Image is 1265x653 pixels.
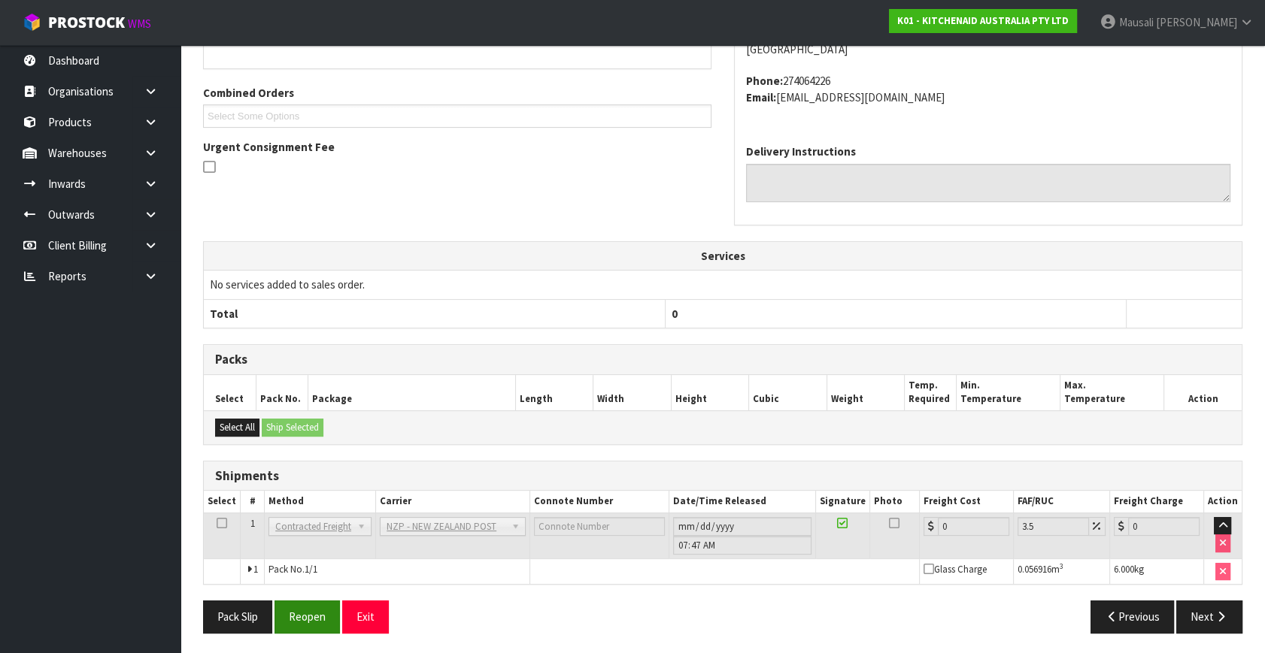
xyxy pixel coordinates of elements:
[593,375,672,410] th: Width
[275,518,351,536] span: Contracted Freight
[1109,558,1203,584] td: kg
[256,375,308,410] th: Pack No.
[534,517,665,536] input: Connote Number
[128,17,151,31] small: WMS
[1203,491,1242,512] th: Action
[253,563,258,576] span: 1
[204,242,1242,271] th: Services
[1156,15,1237,29] span: [PERSON_NAME]
[204,491,241,512] th: Select
[1091,600,1175,633] button: Previous
[203,85,294,101] label: Combined Orders
[869,491,919,512] th: Photo
[1018,517,1089,536] input: Freight Adjustment
[746,73,1230,105] address: 274064226 [EMAIL_ADDRESS][DOMAIN_NAME]
[203,139,335,155] label: Urgent Consignment Fee
[204,299,665,328] th: Total
[671,375,749,410] th: Height
[1060,375,1164,410] th: Max. Temperature
[250,517,255,530] span: 1
[827,375,905,410] th: Weight
[275,600,340,633] button: Reopen
[669,491,815,512] th: Date/Time Released
[1109,491,1203,512] th: Freight Charge
[746,90,776,104] strong: email
[1114,563,1134,576] span: 6.000
[1128,517,1200,536] input: Freight Charge
[815,491,869,512] th: Signature
[889,9,1077,33] a: K01 - KITCHENAID AUSTRALIA PTY LTD
[215,419,259,437] button: Select All
[265,558,530,584] td: Pack No.
[924,563,987,576] span: Glass Charge
[376,491,530,512] th: Carrier
[1119,15,1154,29] span: Mausali
[215,469,1230,483] h3: Shipments
[957,375,1060,410] th: Min. Temperature
[203,600,272,633] button: Pack Slip
[305,563,317,576] span: 1/1
[204,271,1242,299] td: No services added to sales order.
[262,419,323,437] button: Ship Selected
[919,491,1013,512] th: Freight Cost
[672,307,678,321] span: 0
[342,600,389,633] button: Exit
[1013,558,1109,584] td: m
[265,491,376,512] th: Method
[1013,491,1109,512] th: FAF/RUC
[749,375,827,410] th: Cubic
[938,517,1009,536] input: Freight Cost
[23,13,41,32] img: cube-alt.png
[387,518,505,536] span: NZP - NEW ZEALAND POST
[515,375,593,410] th: Length
[1176,600,1242,633] button: Next
[215,352,1230,367] h3: Packs
[746,74,783,88] strong: phone
[905,375,957,410] th: Temp. Required
[1060,561,1063,571] sup: 3
[1018,563,1051,576] span: 0.056916
[204,375,256,410] th: Select
[308,375,515,410] th: Package
[746,144,856,159] label: Delivery Instructions
[1164,375,1242,410] th: Action
[48,13,125,32] span: ProStock
[241,491,265,512] th: #
[897,14,1069,27] strong: K01 - KITCHENAID AUSTRALIA PTY LTD
[529,491,669,512] th: Connote Number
